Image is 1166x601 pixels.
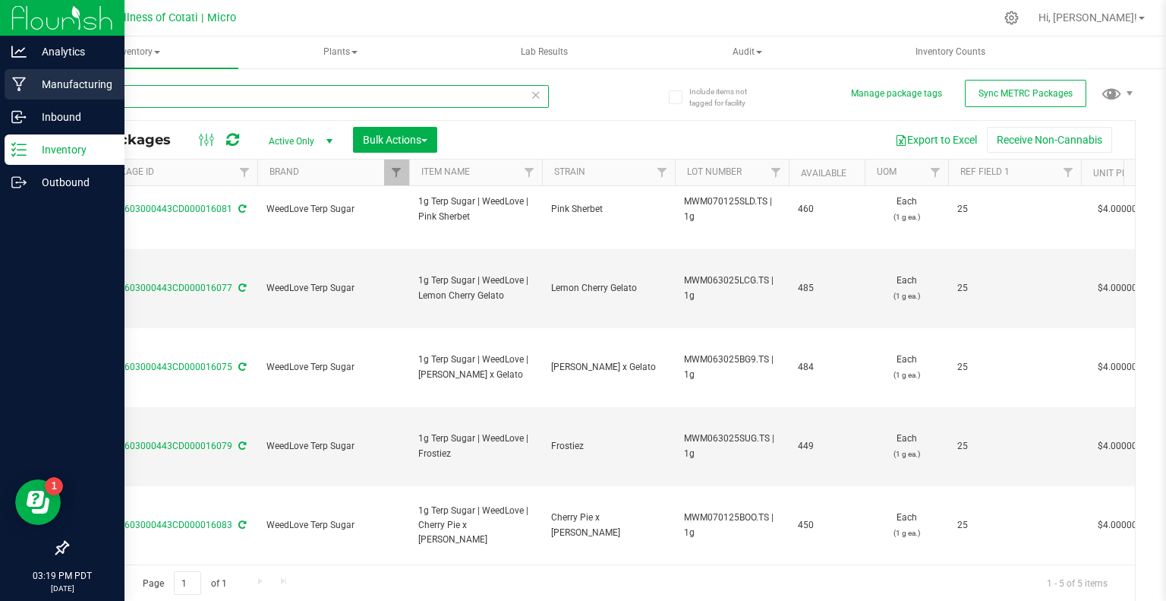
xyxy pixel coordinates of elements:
[684,195,780,223] span: MWM070125SLD.TS | 1g
[27,173,118,191] p: Outbound
[957,439,1072,454] span: 25
[421,166,470,177] a: Item Name
[1090,514,1145,536] span: $4.00000
[266,202,400,217] span: WeedLove Terp Sugar
[650,160,675,185] a: Filter
[684,511,780,539] span: MWM070125BOO.TS | 1g
[849,36,1051,68] a: Inventory Counts
[7,583,118,594] p: [DATE]
[551,439,666,454] span: Frostiez
[1035,571,1120,594] span: 1 - 5 of 5 items
[11,175,27,190] inline-svg: Outbound
[764,160,789,185] a: Filter
[236,441,246,451] span: Sync from Compliance System
[647,37,847,68] span: Audit
[241,37,441,68] span: Plants
[517,160,542,185] a: Filter
[236,283,246,293] span: Sync from Compliance System
[885,127,987,153] button: Export to Excel
[1090,277,1145,299] span: $4.00000
[45,477,63,495] iframe: Resource center unread badge
[923,160,948,185] a: Filter
[957,281,1072,296] span: 25
[689,86,765,109] span: Include items not tagged for facility
[957,518,1072,533] span: 25
[384,160,409,185] a: Filter
[15,479,61,525] iframe: Resource center
[363,134,427,146] span: Bulk Actions
[27,108,118,126] p: Inbound
[874,526,939,540] p: (1 g ea.)
[269,166,299,177] a: Brand
[27,75,118,93] p: Manufacturing
[874,432,939,460] span: Each
[687,166,742,177] a: Lot Number
[551,281,666,296] span: Lemon Cherry Gelato
[551,511,666,539] span: Cherry Pie x [PERSON_NAME]
[684,274,780,302] span: MWM063025LCG.TS | 1g
[798,360,856,375] span: 484
[443,36,645,68] a: Lab Results
[874,447,939,461] p: (1 g ea.)
[266,281,400,296] span: WeedLove Terp Sugar
[851,87,942,100] button: Manage package tags
[102,283,232,293] a: 1A40603000443CD000016077
[418,432,533,460] span: 1g Terp Sugar | WeedLove | Frostiez
[102,362,232,372] a: 1A40603000443CD000016075
[801,168,846,179] a: Available
[1090,198,1145,220] span: $4.00000
[36,36,238,68] span: Inventory
[418,195,533,223] span: 1g Terp Sugar | WeedLove | Pink Sherbet
[1090,356,1145,378] span: $4.00000
[798,281,856,296] span: 485
[874,368,939,382] p: (1 g ea.)
[987,127,1112,153] button: Receive Non-Cannabis
[554,166,585,177] a: Strain
[874,210,939,224] p: (1 g ea.)
[874,511,939,539] span: Each
[266,360,400,375] span: WeedLove Terp Sugar
[11,77,27,92] inline-svg: Manufacturing
[551,202,666,217] span: Pink Sherbet
[236,362,246,372] span: Sync from Compliance System
[353,127,437,153] button: Bulk Actions
[27,43,118,61] p: Analytics
[531,85,541,105] span: Clear
[266,439,400,454] span: WeedLove Terp Sugar
[102,441,232,451] a: 1A40603000443CD000016079
[957,202,1072,217] span: 25
[11,109,27,125] inline-svg: Inbound
[684,432,780,460] span: MWM063025SUG.TS | 1g
[895,46,1006,59] span: Inventory Counts
[102,520,232,530] a: 1A40603000443CD000016083
[7,569,118,583] p: 03:19 PM PDT
[266,518,400,533] span: WeedLove Terp Sugar
[418,353,533,381] span: 1g Terp Sugar | WeedLove | [PERSON_NAME] x Gelato
[798,202,856,217] span: 460
[874,289,939,303] p: (1 g ea.)
[418,274,533,302] span: 1g Terp Sugar | WeedLove | Lemon Cherry Gelato
[965,80,1086,107] button: Sync METRC Packages
[874,353,939,381] span: Each
[798,439,856,454] span: 449
[236,204,246,214] span: Sync from Compliance System
[11,44,27,59] inline-svg: Analytics
[67,85,549,108] input: Search Package ID, Item Name, SKU, Lot or Part Number...
[684,353,780,381] span: MWM063025BG9.TS | 1g
[1056,160,1081,185] a: Filter
[11,142,27,157] inline-svg: Inventory
[1002,11,1021,25] div: Manage settings
[102,166,154,177] a: Package ID
[500,46,588,59] span: Lab Results
[978,88,1073,99] span: Sync METRC Packages
[102,204,232,214] a: 1A40603000443CD000016081
[240,36,442,68] a: Plants
[1090,435,1145,457] span: $4.00000
[174,571,201,595] input: 1
[874,195,939,223] span: Each
[551,360,666,375] span: [PERSON_NAME] x Gelato
[130,571,239,595] span: Page of 1
[27,141,118,159] p: Inventory
[79,131,186,148] span: All Packages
